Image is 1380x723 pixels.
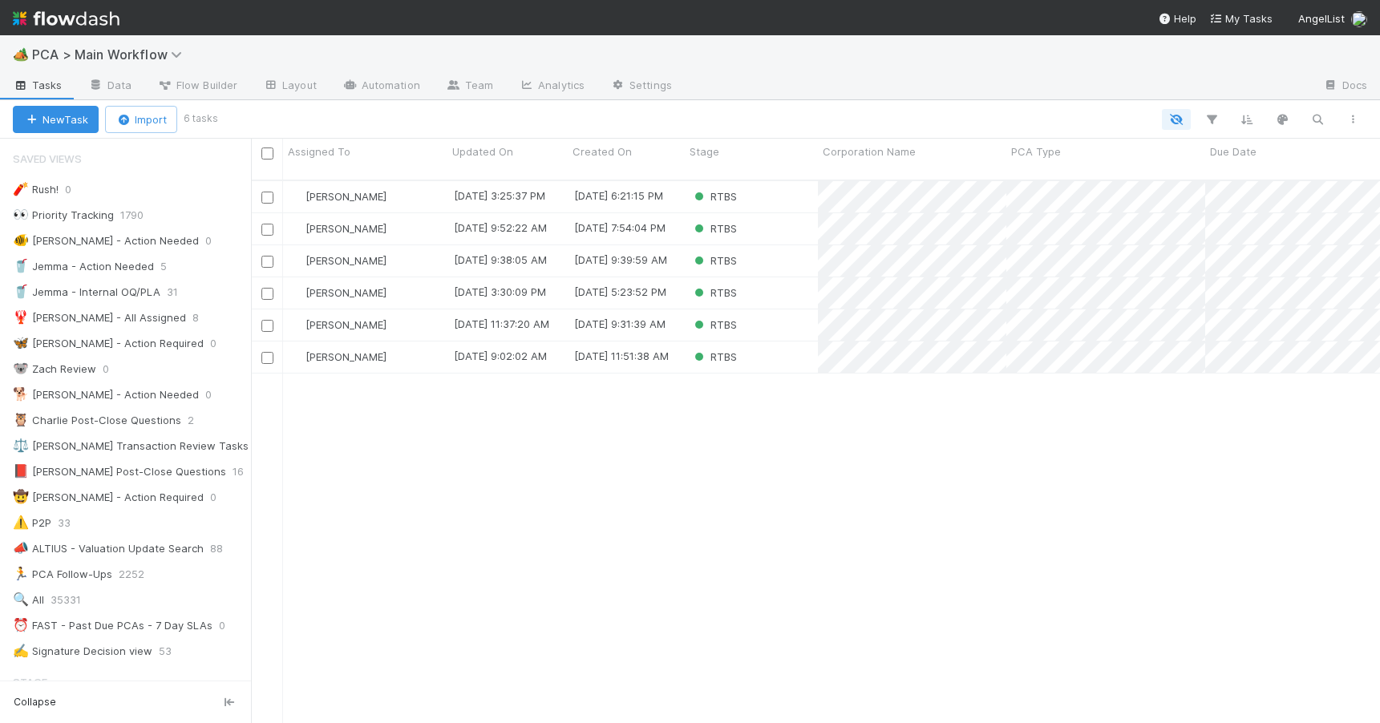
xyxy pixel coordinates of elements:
[691,318,737,331] span: RTBS
[160,256,183,277] span: 5
[13,464,29,478] span: 📕
[691,285,737,301] div: RTBS
[159,641,188,661] span: 53
[261,320,273,332] input: Toggle Row Selected
[691,188,737,204] div: RTBS
[167,282,194,302] span: 31
[13,310,29,324] span: 🦞
[192,308,215,328] span: 8
[219,616,241,636] span: 0
[13,564,112,584] div: PCA Follow-Ups
[261,224,273,236] input: Toggle Row Selected
[65,180,87,200] span: 0
[1210,143,1257,160] span: Due Date
[250,74,330,99] a: Layout
[13,387,29,401] span: 🐕
[330,74,433,99] a: Automation
[13,282,160,302] div: Jemma - Internal OQ/PLA
[13,182,29,196] span: 🧨
[13,143,82,175] span: Saved Views
[454,252,547,268] div: [DATE] 9:38:05 AM
[691,220,737,236] div: RTBS
[690,143,719,160] span: Stage
[454,348,547,364] div: [DATE] 9:02:02 AM
[13,285,29,298] span: 🥤
[75,74,144,99] a: Data
[574,188,663,204] div: [DATE] 6:21:15 PM
[691,286,737,299] span: RTBS
[188,410,210,430] span: 2
[13,359,96,379] div: Zach Review
[454,316,549,332] div: [DATE] 11:37:20 AM
[691,190,737,203] span: RTBS
[433,74,506,99] a: Team
[13,208,29,221] span: 👀
[289,349,386,365] div: [PERSON_NAME]
[13,616,212,636] div: FAST - Past Due PCAs - 7 Day SLAs
[13,644,29,657] span: ✍️
[13,515,29,529] span: ⚠️
[261,256,273,268] input: Toggle Row Selected
[13,231,199,251] div: [PERSON_NAME] - Action Needed
[120,205,160,225] span: 1790
[144,74,250,99] a: Flow Builder
[454,188,545,204] div: [DATE] 3:25:37 PM
[261,288,273,300] input: Toggle Row Selected
[13,233,29,247] span: 🐠
[691,254,737,267] span: RTBS
[51,590,97,610] span: 35331
[13,487,204,507] div: [PERSON_NAME] - Action Required
[1209,12,1273,25] span: My Tasks
[306,350,386,363] span: [PERSON_NAME]
[290,222,303,235] img: avatar_d89a0a80-047e-40c9-bdc2-a2d44e645fd3.png
[210,333,233,353] span: 0
[573,143,632,160] span: Created On
[289,220,386,236] div: [PERSON_NAME]
[13,590,44,610] div: All
[13,308,186,328] div: [PERSON_NAME] - All Assigned
[574,316,666,332] div: [DATE] 9:31:39 AM
[574,348,669,364] div: [DATE] 11:51:38 AM
[452,143,513,160] span: Updated On
[13,47,29,61] span: 🏕️
[13,666,47,698] span: Stage
[13,385,199,405] div: [PERSON_NAME] - Action Needed
[13,462,226,482] div: [PERSON_NAME] Post-Close Questions
[691,350,737,363] span: RTBS
[1351,11,1367,27] img: avatar_dd78c015-5c19-403d-b5d7-976f9c2ba6b3.png
[1011,143,1061,160] span: PCA Type
[691,317,737,333] div: RTBS
[289,317,386,333] div: [PERSON_NAME]
[13,77,63,93] span: Tasks
[289,285,386,301] div: [PERSON_NAME]
[210,539,239,559] span: 88
[157,77,237,93] span: Flow Builder
[691,252,737,269] div: RTBS
[288,143,350,160] span: Assigned To
[306,190,386,203] span: [PERSON_NAME]
[574,252,667,268] div: [DATE] 9:39:59 AM
[13,567,29,580] span: 🏃
[13,539,204,559] div: ALTIUS - Valuation Update Search
[306,222,386,235] span: [PERSON_NAME]
[58,513,87,533] span: 33
[103,359,125,379] span: 0
[574,220,666,236] div: [DATE] 7:54:04 PM
[13,5,119,32] img: logo-inverted-e16ddd16eac7371096b0.svg
[454,284,546,300] div: [DATE] 3:30:09 PM
[597,74,685,99] a: Settings
[823,143,916,160] span: Corporation Name
[1310,74,1380,99] a: Docs
[13,490,29,503] span: 🤠
[13,436,249,456] div: [PERSON_NAME] Transaction Review Tasks
[261,147,273,160] input: Toggle All Rows Selected
[306,286,386,299] span: [PERSON_NAME]
[454,220,547,236] div: [DATE] 9:52:22 AM
[13,361,29,375] span: 🐨
[205,385,228,405] span: 0
[13,513,51,533] div: P2P
[13,333,204,353] div: [PERSON_NAME] - Action Required
[506,74,597,99] a: Analytics
[14,695,56,709] span: Collapse
[13,259,29,273] span: 🥤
